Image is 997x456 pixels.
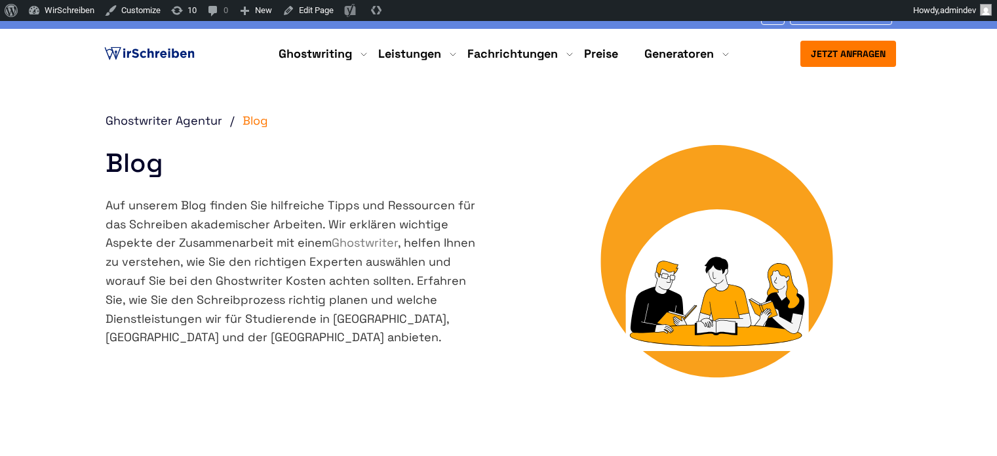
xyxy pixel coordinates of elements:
[564,112,892,440] img: Blog
[584,46,618,61] a: Preise
[243,113,268,128] span: Blog
[279,46,352,62] a: Ghostwriting
[800,41,896,67] button: Jetzt anfragen
[378,46,441,62] a: Leistungen
[106,113,239,128] a: Ghostwriter Agentur
[106,196,486,347] div: Auf unserem Blog finden Sie hilfreiche Tipps und Ressourcen für das Schreiben akademischer Arbeit...
[467,46,558,62] a: Fachrichtungen
[102,44,197,64] img: logo ghostwriter-österreich
[644,46,714,62] a: Generatoren
[332,235,398,250] a: Ghostwriter
[106,150,486,176] h1: Blog
[940,5,976,15] span: admindev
